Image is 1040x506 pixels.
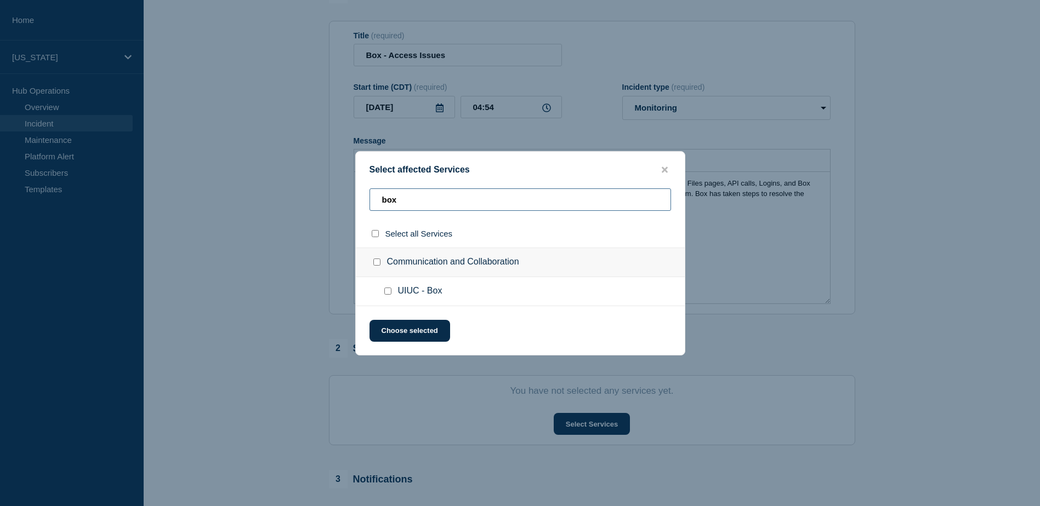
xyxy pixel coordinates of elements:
[658,165,671,175] button: close button
[370,188,671,211] input: Search
[398,286,442,297] span: UIUC - Box
[385,229,453,238] span: Select all Services
[370,320,450,342] button: Choose selected
[372,230,379,237] input: select all checkbox
[373,258,380,266] input: Communication and Collaboration checkbox
[356,165,685,175] div: Select affected Services
[356,248,685,277] div: Communication and Collaboration
[384,287,391,295] input: UIUC - Box checkbox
